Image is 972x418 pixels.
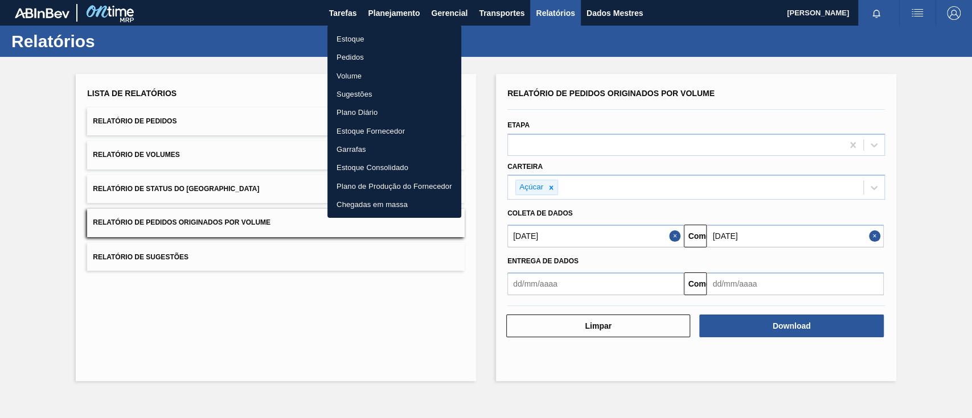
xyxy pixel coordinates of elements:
[337,200,408,209] font: Chegadas em massa
[327,85,461,103] a: Sugestões
[337,35,364,43] font: Estoque
[327,140,461,158] a: Garrafas
[327,30,461,48] a: Estoque
[327,195,461,213] a: Chegadas em massa
[327,158,461,176] a: Estoque Consolidado
[327,103,461,121] a: Plano Diário
[327,67,461,85] a: Volume
[337,90,372,98] font: Sugestões
[337,108,378,117] font: Plano Diário
[337,181,452,190] font: Plano de Produção do Fornecedor
[337,126,405,135] font: Estoque Fornecedor
[327,122,461,140] a: Estoque Fornecedor
[327,48,461,66] a: Pedidos
[337,163,408,172] font: Estoque Consolidado
[337,71,362,80] font: Volume
[337,145,366,154] font: Garrafas
[337,53,364,61] font: Pedidos
[327,177,461,195] a: Plano de Produção do Fornecedor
